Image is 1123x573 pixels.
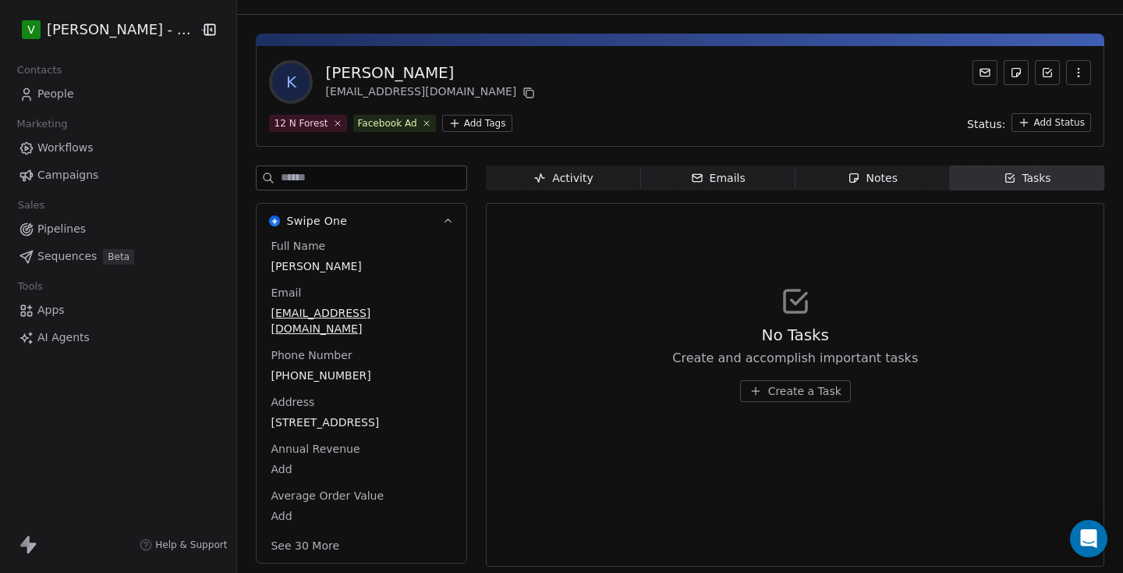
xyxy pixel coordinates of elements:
button: V[PERSON_NAME] - REALTOR [19,16,187,43]
span: Help & Support [155,539,227,551]
a: Help & Support [140,539,227,551]
div: [PERSON_NAME] [325,62,538,84]
span: AI Agents [37,329,90,346]
span: Workflows [37,140,94,156]
span: [PERSON_NAME] - REALTOR [47,20,195,40]
span: Email [267,285,304,301]
span: [EMAIL_ADDRESS][DOMAIN_NAME] [271,305,452,336]
a: Campaigns [12,162,224,188]
span: Address [267,394,317,410]
div: Tasks [1003,170,1051,187]
span: Contacts [10,59,69,82]
span: Phone Number [267,347,355,363]
span: Average Order Value [267,488,387,504]
span: Tools [11,275,49,298]
div: [EMAIL_ADDRESS][DOMAIN_NAME] [325,84,538,102]
a: Apps [12,297,224,323]
span: Sales [11,194,51,217]
span: Status: [967,116,1005,132]
span: Campaigns [37,167,98,183]
span: Marketing [10,112,74,136]
button: Swipe OneSwipe One [257,204,466,238]
span: [PERSON_NAME] [271,258,452,274]
span: Add [271,508,452,524]
button: Add Status [1011,113,1091,132]
span: Annual Revenue [267,441,363,457]
span: People [37,86,74,102]
span: V [27,22,35,37]
button: See 30 More [261,532,349,560]
div: Emails [691,170,746,187]
div: 12 N Forest [274,116,328,130]
span: Sequences [37,248,97,265]
span: Create and accomplish important tasks [672,349,918,368]
span: Apps [37,302,65,319]
a: Pipelines [12,216,224,242]
span: Create a Task [768,383,841,399]
div: Open Intercom Messenger [1070,520,1107,557]
span: [PHONE_NUMBER] [271,368,452,383]
a: AI Agents [12,325,224,351]
span: [STREET_ADDRESS] [271,415,452,430]
div: Facebook Ad [358,116,417,130]
span: Pipelines [37,221,86,237]
a: Workflows [12,135,224,161]
span: Full Name [267,238,328,254]
a: SequencesBeta [12,244,224,269]
button: Create a Task [740,380,851,402]
span: No Tasks [762,324,829,346]
span: K [272,63,310,101]
div: Swipe OneSwipe One [257,238,466,563]
div: Notes [848,170,898,187]
div: Activity [533,170,593,187]
a: People [12,81,224,107]
button: Add Tags [442,115,512,132]
span: Beta [103,249,134,265]
span: Swipe One [286,213,347,229]
span: Add [271,461,452,477]
img: Swipe One [269,215,280,226]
